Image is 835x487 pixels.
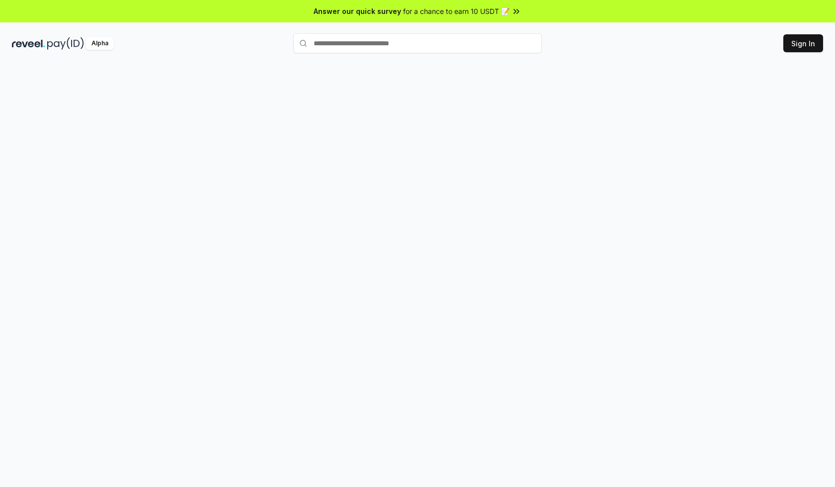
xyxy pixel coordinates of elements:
[783,34,823,52] button: Sign In
[314,6,401,16] span: Answer our quick survey
[12,37,45,50] img: reveel_dark
[47,37,84,50] img: pay_id
[86,37,114,50] div: Alpha
[403,6,509,16] span: for a chance to earn 10 USDT 📝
